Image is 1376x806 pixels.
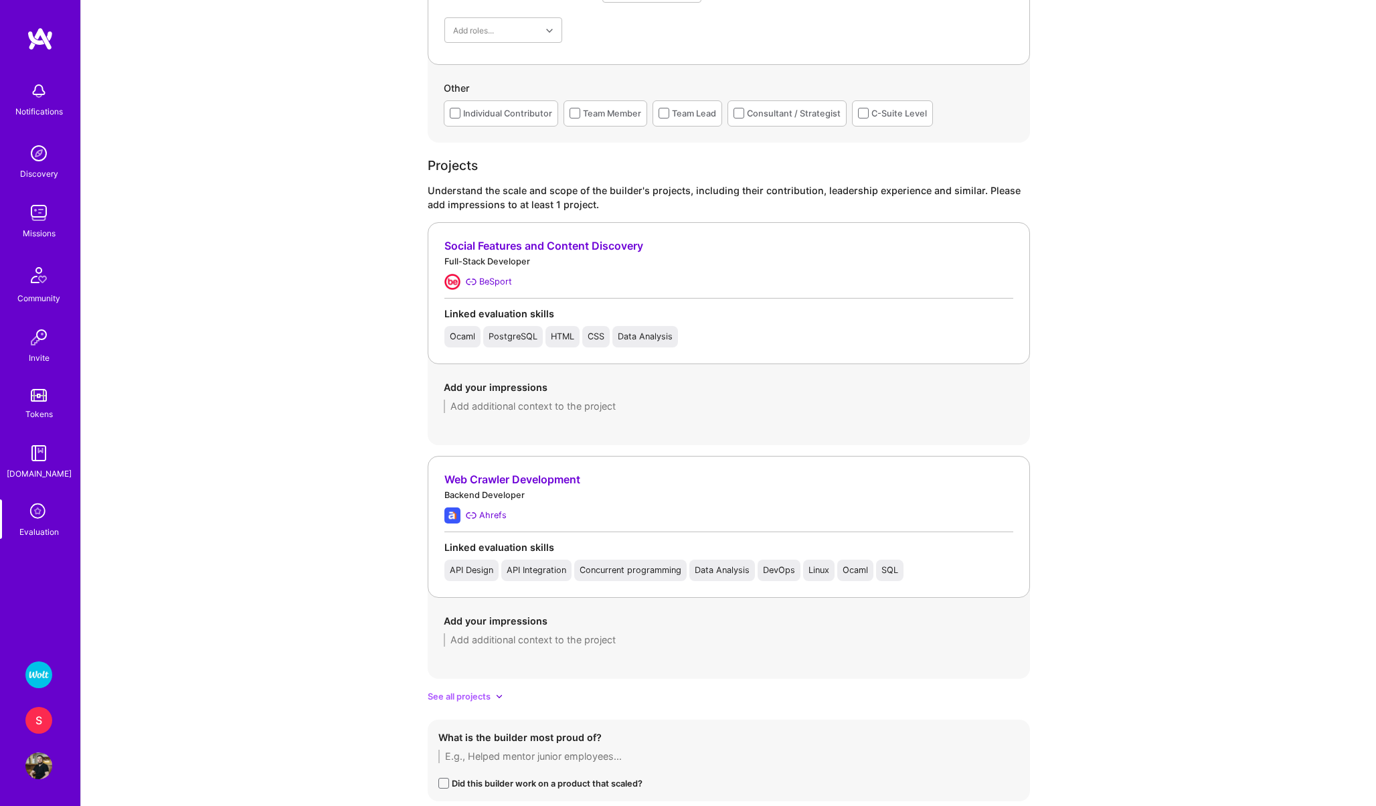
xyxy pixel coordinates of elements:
div: CSS [588,331,604,342]
div: BeSport [479,274,512,289]
img: discovery [25,140,52,167]
div: Consultant / Strategist [747,106,841,120]
div: S [25,707,52,734]
img: Invite [25,324,52,351]
div: Social Features and Content Discovery [444,239,1013,253]
div: Ocaml [450,331,475,342]
div: HTML [551,331,574,342]
div: Individual Contributor [463,106,552,120]
div: Add your impressions [444,380,1014,394]
img: teamwork [25,199,52,226]
i: icon ArrowDownSecondarySmall [496,693,503,700]
div: Community [17,291,60,305]
div: Data Analysis [695,565,750,576]
div: Add roles... [453,23,494,37]
div: Concurrent programming [580,565,681,576]
img: logo [27,27,54,51]
div: API Design [450,565,493,576]
a: Ahrefs [466,508,507,522]
div: PostgreSQL [489,331,537,342]
div: Ahrefs [479,508,507,522]
div: Full-Stack Developer [444,254,1013,268]
a: BeSport [466,274,512,289]
i: BeSport [466,276,477,287]
img: Company logo [444,274,460,290]
div: Understand the scale and scope of the builder's projects, including their contribution, leadershi... [428,183,1030,212]
a: Wolt - Fintech: Payments Expansion Team [22,661,56,688]
div: SQL [881,565,898,576]
div: Invite [29,351,50,365]
div: Notifications [15,104,63,118]
div: DevOps [763,565,795,576]
div: Tokens [25,407,53,421]
div: What is the builder most proud of? [438,730,1019,744]
div: Web Crawler Development [444,473,1013,487]
img: Wolt - Fintech: Payments Expansion Team [25,661,52,688]
div: Other [444,81,1014,100]
div: Missions [23,226,56,240]
a: User Avatar [22,752,56,779]
div: Backend Developer [444,488,1013,502]
img: tokens [31,389,47,402]
img: Community [23,259,55,291]
div: Evaluation [19,525,59,539]
div: Add your impressions [444,614,1014,628]
div: Linux [808,565,829,576]
span: See all projects [428,690,491,704]
img: User Avatar [25,752,52,779]
img: Company logo [444,507,460,523]
div: Did this builder work on a product that scaled? [452,777,642,791]
div: Ocaml [843,565,868,576]
div: Discovery [20,167,58,181]
i: Ahrefs [466,510,477,521]
a: S [22,707,56,734]
img: bell [25,78,52,104]
div: See all projects [428,690,1030,704]
div: Team Member [583,106,641,120]
div: Linked evaluation skills [444,307,1013,321]
div: Data Analysis [618,331,673,342]
i: icon SelectionTeam [26,499,52,525]
div: Team Lead [672,106,716,120]
div: API Integration [507,565,566,576]
img: guide book [25,440,52,467]
div: C-Suite Level [871,106,927,120]
div: Linked evaluation skills [444,540,1013,554]
i: icon Chevron [546,27,553,34]
div: [DOMAIN_NAME] [7,467,72,481]
div: Projects [428,159,1030,173]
